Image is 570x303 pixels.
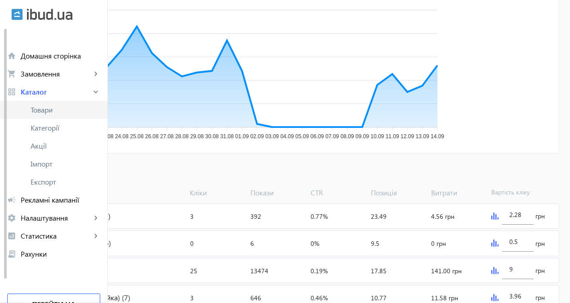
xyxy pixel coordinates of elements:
img: graph.svg [491,213,499,220]
span: 0 грн [431,239,446,248]
tspan: 07.09 [325,133,339,140]
tspan: 29.08 [190,133,204,140]
mat-icon: settings [7,213,16,222]
span: 0.46% [311,294,328,302]
span: Домашня сторінка [21,51,100,60]
tspan: 06.09 [311,133,324,140]
span: 646 [250,294,261,302]
tspan: 04.09 [281,133,294,140]
span: грн [535,266,545,275]
mat-icon: home [7,51,16,60]
span: Каталог [21,87,91,96]
tspan: 31.08 [220,133,234,140]
tspan: 24.08 [115,133,129,140]
span: грн [535,212,545,221]
span: 10.77 [371,294,387,302]
mat-icon: grid_view [7,87,16,96]
span: Позиція [367,188,427,198]
tspan: 01.09 [235,133,249,140]
span: 0 [190,239,194,248]
span: грн [535,239,545,248]
span: 392 [250,212,261,221]
span: Статистика [21,231,91,240]
span: Кліки [186,188,246,198]
span: 3 [190,294,194,302]
span: грн [535,293,545,302]
img: ibud_text.svg [27,9,72,20]
span: 4.56 грн [431,212,454,221]
mat-icon: keyboard_arrow_right [91,69,100,78]
tspan: 13.09 [416,133,429,140]
span: 9.5 [371,239,379,248]
mat-icon: keyboard_arrow_right [91,231,100,240]
mat-icon: campaign [7,195,16,204]
mat-icon: receipt_long [7,249,16,258]
span: CTR [307,188,367,198]
tspan: 25.08 [130,133,143,140]
span: 0.19% [311,267,328,275]
tspan: 30.08 [205,133,219,140]
span: 17.85 [371,267,387,275]
img: graph.svg [491,267,499,274]
span: Рахунки [21,249,100,258]
span: 3 [190,212,194,221]
img: ibud.svg [11,9,23,20]
tspan: 10.09 [370,133,384,140]
span: 25 [190,267,197,275]
tspan: 05.09 [295,133,309,140]
span: Експорт [31,177,100,186]
tspan: 08.09 [340,133,354,140]
tspan: 12.09 [401,133,414,140]
span: 23.49 [371,212,387,221]
span: Товари [31,105,100,114]
tspan: 02.09 [250,133,264,140]
span: 0% [311,239,319,248]
span: 6 [250,239,254,248]
span: Покази [247,188,307,198]
span: 13474 [250,267,268,275]
span: Замовлення [21,69,91,78]
mat-icon: analytics [7,231,16,240]
span: Витрати [427,188,488,198]
span: Налаштування [21,213,91,222]
span: Категорії [31,123,100,132]
span: Вартість кліку [488,188,548,198]
tspan: 14.09 [431,133,444,140]
tspan: 09.09 [356,133,369,140]
tspan: 03.09 [265,133,279,140]
mat-icon: keyboard_arrow_right [91,87,100,96]
tspan: 28.08 [175,133,189,140]
span: 0.77% [311,212,328,221]
tspan: 11.09 [386,133,399,140]
span: 141.00 грн [431,267,462,275]
tspan: 27.08 [160,133,174,140]
span: 11.58 грн [431,294,458,302]
span: Рекламні кампанії [21,195,100,204]
mat-icon: shopping_cart [7,69,16,78]
tspan: 26.08 [145,133,159,140]
img: graph.svg [491,294,499,301]
span: Імпорт [31,159,100,168]
img: graph.svg [491,240,499,247]
span: Акції [31,141,100,150]
mat-icon: keyboard_arrow_right [91,213,100,222]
